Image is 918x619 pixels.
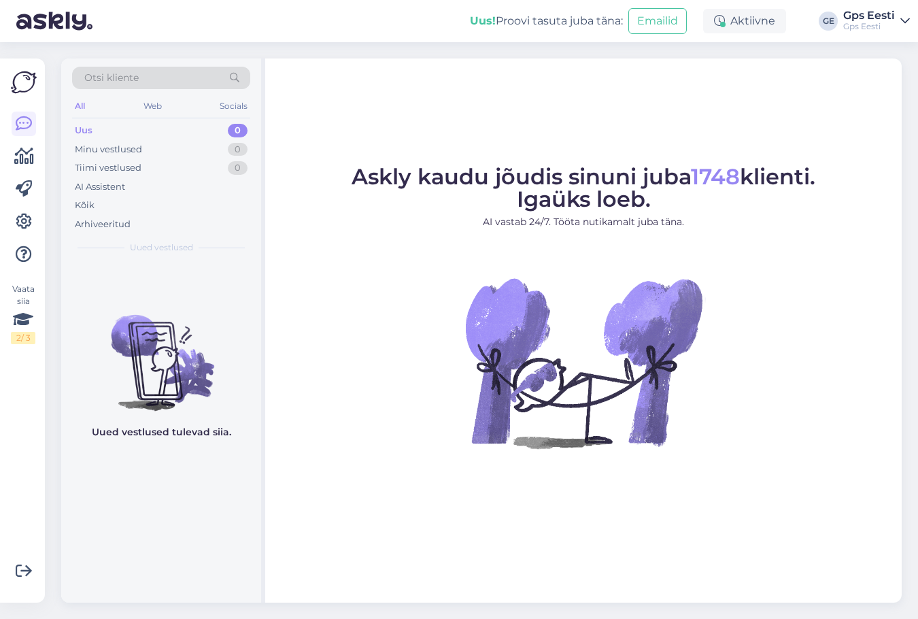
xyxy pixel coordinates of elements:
span: Askly kaudu jõudis sinuni juba klienti. Igaüks loeb. [352,163,815,212]
div: Arhiveeritud [75,218,131,231]
div: 0 [228,143,248,156]
span: 1748 [691,163,740,190]
div: Gps Eesti [843,21,895,32]
div: Aktiivne [703,9,786,33]
div: Vaata siia [11,283,35,344]
span: Otsi kliente [84,71,139,85]
div: Socials [217,97,250,115]
div: Kõik [75,199,95,212]
div: GE [819,12,838,31]
div: Uus [75,124,92,137]
img: Askly Logo [11,69,37,95]
div: All [72,97,88,115]
span: Uued vestlused [130,241,193,254]
p: AI vastab 24/7. Tööta nutikamalt juba täna. [352,215,815,229]
div: 0 [228,161,248,175]
div: AI Assistent [75,180,125,194]
div: Web [141,97,165,115]
p: Uued vestlused tulevad siia. [92,425,231,439]
div: Gps Eesti [843,10,895,21]
div: Proovi tasuta juba täna: [470,13,623,29]
button: Emailid [628,8,687,34]
div: 2 / 3 [11,332,35,344]
b: Uus! [470,14,496,27]
a: Gps EestiGps Eesti [843,10,910,32]
div: 0 [228,124,248,137]
div: Tiimi vestlused [75,161,141,175]
img: No Chat active [461,240,706,485]
img: No chats [61,290,261,413]
div: Minu vestlused [75,143,142,156]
